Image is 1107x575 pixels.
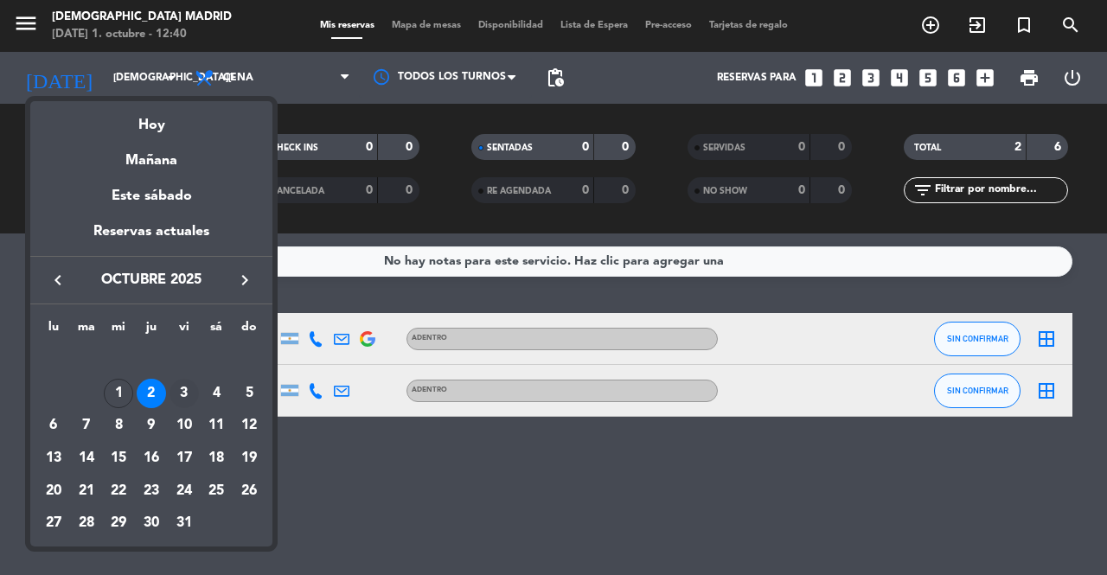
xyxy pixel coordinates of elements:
[37,507,70,540] td: 27 de octubre de 2025
[202,444,231,473] div: 18
[170,444,199,473] div: 17
[70,475,103,508] td: 21 de octubre de 2025
[70,442,103,475] td: 14 de octubre de 2025
[170,411,199,440] div: 10
[233,377,266,410] td: 5 de octubre de 2025
[104,444,133,473] div: 15
[30,220,272,256] div: Reservas actuales
[168,475,201,508] td: 24 de octubre de 2025
[102,317,135,344] th: miércoles
[74,269,229,291] span: octubre 2025
[201,317,234,344] th: sábado
[135,475,168,508] td: 23 de octubre de 2025
[137,411,166,440] div: 9
[104,508,133,538] div: 29
[201,475,234,508] td: 25 de octubre de 2025
[234,270,255,291] i: keyboard_arrow_right
[202,476,231,506] div: 25
[37,475,70,508] td: 20 de octubre de 2025
[234,476,264,506] div: 26
[30,172,272,220] div: Este sábado
[233,442,266,475] td: 19 de octubre de 2025
[135,377,168,410] td: 2 de octubre de 2025
[137,476,166,506] div: 23
[37,409,70,442] td: 6 de octubre de 2025
[201,377,234,410] td: 4 de octubre de 2025
[135,409,168,442] td: 9 de octubre de 2025
[170,476,199,506] div: 24
[202,379,231,408] div: 4
[168,442,201,475] td: 17 de octubre de 2025
[72,444,101,473] div: 14
[234,379,264,408] div: 5
[168,317,201,344] th: viernes
[135,507,168,540] td: 30 de octubre de 2025
[39,411,68,440] div: 6
[102,442,135,475] td: 15 de octubre de 2025
[39,476,68,506] div: 20
[168,377,201,410] td: 3 de octubre de 2025
[30,101,272,137] div: Hoy
[137,508,166,538] div: 30
[37,317,70,344] th: lunes
[104,379,133,408] div: 1
[168,507,201,540] td: 31 de octubre de 2025
[104,476,133,506] div: 22
[234,444,264,473] div: 19
[104,411,133,440] div: 8
[201,409,234,442] td: 11 de octubre de 2025
[234,411,264,440] div: 12
[42,269,74,291] button: keyboard_arrow_left
[39,444,68,473] div: 13
[229,269,260,291] button: keyboard_arrow_right
[233,475,266,508] td: 26 de octubre de 2025
[39,508,68,538] div: 27
[72,476,101,506] div: 21
[37,344,266,377] td: OCT.
[137,379,166,408] div: 2
[72,411,101,440] div: 7
[70,507,103,540] td: 28 de octubre de 2025
[135,317,168,344] th: jueves
[37,442,70,475] td: 13 de octubre de 2025
[70,409,103,442] td: 7 de octubre de 2025
[170,379,199,408] div: 3
[102,409,135,442] td: 8 de octubre de 2025
[48,270,68,291] i: keyboard_arrow_left
[102,475,135,508] td: 22 de octubre de 2025
[102,377,135,410] td: 1 de octubre de 2025
[102,507,135,540] td: 29 de octubre de 2025
[233,317,266,344] th: domingo
[135,442,168,475] td: 16 de octubre de 2025
[30,137,272,172] div: Mañana
[170,508,199,538] div: 31
[72,508,101,538] div: 28
[202,411,231,440] div: 11
[70,317,103,344] th: martes
[201,442,234,475] td: 18 de octubre de 2025
[168,409,201,442] td: 10 de octubre de 2025
[233,409,266,442] td: 12 de octubre de 2025
[137,444,166,473] div: 16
